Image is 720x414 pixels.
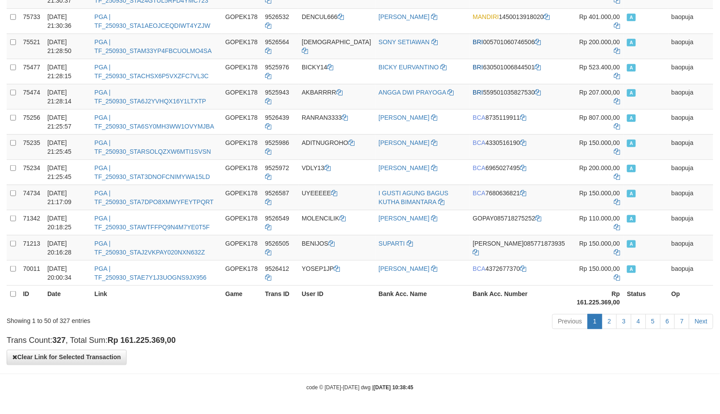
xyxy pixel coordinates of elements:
[588,314,603,329] a: 1
[298,160,375,185] td: VDLY13
[298,235,375,260] td: BENIJOS
[470,160,569,185] td: 6965027495
[379,114,430,121] a: [PERSON_NAME]
[470,84,569,109] td: 559501035827530
[379,164,430,171] a: [PERSON_NAME]
[52,336,65,345] strong: 327
[222,34,262,59] td: GOPEK178
[668,84,713,109] td: baopuja
[19,210,44,235] td: 71342
[94,38,212,54] a: PGA | TF_250930_STAM33YP4FBCUOLMO4SA
[94,139,211,155] a: PGA | TF_250930_STARSOLQZXW6MTI1SVSN
[262,59,298,84] td: 9525976
[627,215,636,223] span: Approved - Marked by baopuja
[307,385,414,391] small: code © [DATE]-[DATE] dwg |
[631,314,646,329] a: 4
[668,185,713,210] td: baopuja
[579,190,620,197] span: Rp 150.000,00
[262,134,298,160] td: 9525986
[298,109,375,134] td: RANRAN3333
[473,164,486,171] span: BCA
[674,314,689,329] a: 7
[616,314,631,329] a: 3
[470,210,569,235] td: 085718275252
[473,139,486,146] span: BCA
[19,34,44,59] td: 75521
[473,265,486,272] span: BCA
[473,89,483,96] span: BRI
[579,164,620,171] span: Rp 200.000,00
[94,265,206,281] a: PGA | TF_250930_STAE7Y1J3UOGNS9JX956
[44,285,91,311] th: Date
[668,109,713,134] td: baopuja
[44,109,91,134] td: [DATE] 21:25:57
[262,109,298,134] td: 9526439
[470,185,569,210] td: 7680636821
[627,266,636,273] span: Approved - Marked by baopuja
[19,134,44,160] td: 75235
[627,190,636,198] span: Approved - Marked by baopuja
[579,215,620,222] span: Rp 110.000,00
[627,240,636,248] span: Approved - Marked by baopuja
[373,385,413,391] strong: [DATE] 10:38:45
[19,235,44,260] td: 71213
[262,235,298,260] td: 9526505
[668,34,713,59] td: baopuja
[627,64,636,72] span: Approved - Marked by baopuja
[94,164,210,180] a: PGA | TF_250930_STAT3DNOFCNIMYWA15LD
[473,215,494,222] span: GOPAY
[94,240,205,256] a: PGA | TF_250930_STAJ2VKPAY020NXN632Z
[473,114,486,121] span: BCA
[44,160,91,185] td: [DATE] 21:25:45
[298,210,375,235] td: MOLENCILIK
[19,109,44,134] td: 75256
[262,185,298,210] td: 9526587
[470,109,569,134] td: 8735119911
[298,59,375,84] td: BICKY14
[94,64,208,80] a: PGA | TF_250930_STACHSX6P5VXZFC7VL3C
[689,314,713,329] a: Next
[668,160,713,185] td: baopuja
[473,240,524,247] span: [PERSON_NAME]
[470,285,569,311] th: Bank Acc. Number
[298,8,375,34] td: DENCUL666
[222,185,262,210] td: GOPEK178
[44,235,91,260] td: [DATE] 20:16:28
[627,89,636,97] span: Approved - Marked by baopuja
[262,160,298,185] td: 9525972
[627,114,636,122] span: Approved - Marked by baopuja
[44,59,91,84] td: [DATE] 21:28:15
[579,114,620,121] span: Rp 807.000,00
[108,336,176,345] strong: Rp 161.225.369,00
[470,8,569,34] td: 1450013918020
[627,39,636,46] span: Approved - Marked by baopuja
[262,260,298,285] td: 9526412
[375,285,470,311] th: Bank Acc. Name
[7,313,293,326] div: Showing 1 to 50 of 327 entries
[19,260,44,285] td: 70011
[44,134,91,160] td: [DATE] 21:25:45
[44,84,91,109] td: [DATE] 21:28:14
[91,285,222,311] th: Link
[222,8,262,34] td: GOPEK178
[668,210,713,235] td: baopuja
[470,34,569,59] td: 005701060746506
[379,265,430,272] a: [PERSON_NAME]
[298,285,375,311] th: User ID
[473,38,483,46] span: BRI
[262,34,298,59] td: 9526564
[298,260,375,285] td: YOSEP1JP
[222,84,262,109] td: GOPEK178
[473,190,486,197] span: BCA
[44,185,91,210] td: [DATE] 21:17:09
[470,134,569,160] td: 4330516190
[579,89,620,96] span: Rp 207.000,00
[94,114,214,130] a: PGA | TF_250930_STA6SY0MH3WW1OVYMJBA
[19,285,44,311] th: ID
[19,160,44,185] td: 75234
[552,314,588,329] a: Previous
[470,260,569,285] td: 4372677370
[470,235,569,260] td: 085771873935
[222,285,262,311] th: Game
[470,59,569,84] td: 630501006844501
